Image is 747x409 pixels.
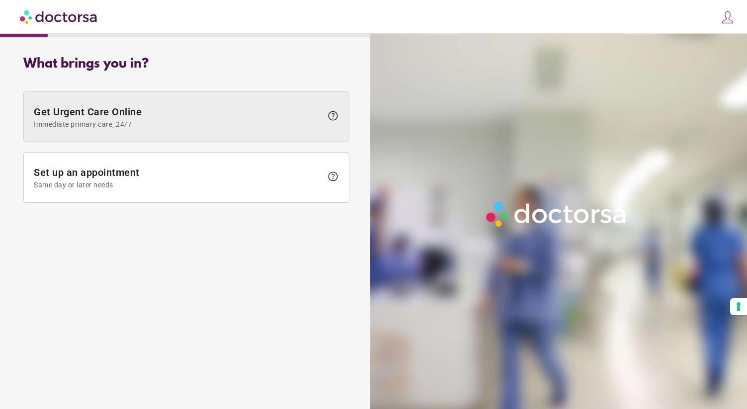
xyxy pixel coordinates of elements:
span: help [327,170,339,182]
img: Doctorsa.com [20,5,98,28]
div: What brings you in? [23,57,349,72]
span: help [327,110,339,122]
span: Same day or later needs [34,181,322,189]
img: Logo-Doctorsa-trans-White-partial-flat.png [482,197,632,231]
span: Immediate primary care, 24/7 [34,120,322,128]
button: Your consent preferences for tracking technologies [730,298,747,315]
span: Set up an appointment [34,166,322,189]
img: icons8-customer-100.png [721,10,735,24]
span: Get Urgent Care Online [34,106,322,128]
